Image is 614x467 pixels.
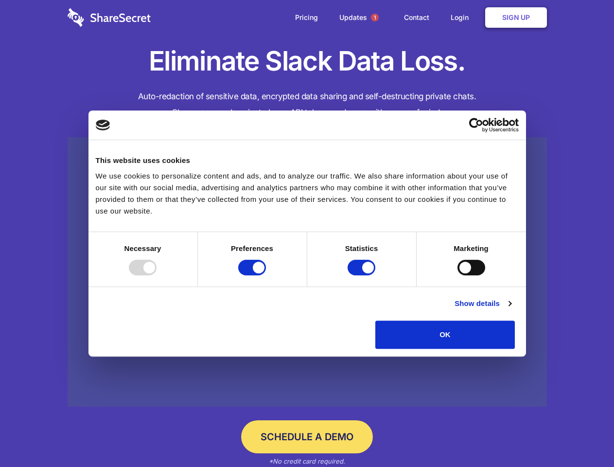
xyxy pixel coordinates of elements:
a: Login [441,2,483,33]
strong: Necessary [124,244,161,252]
h1: Eliminate Slack Data Loss. [68,44,547,79]
div: We use cookies to personalize content and ads, and to analyze our traffic. We also share informat... [96,170,519,217]
strong: Preferences [231,244,273,252]
a: Usercentrics Cookiebot - opens in a new window [434,118,519,132]
a: Contact [394,2,439,33]
img: logo-wordmark-white-trans-d4663122ce5f474addd5e946df7df03e33cb6a1c49d2221995e7729f52c070b2.svg [68,8,151,27]
button: OK [375,321,515,349]
a: Pricing [285,2,328,33]
h4: Auto-redaction of sensitive data, encrypted data sharing and self-destructing private chats. Shar... [68,89,547,121]
div: This website uses cookies [96,155,519,166]
a: Sign Up [485,7,547,28]
strong: Statistics [345,244,378,252]
a: Show details [455,298,511,309]
a: Schedule a Demo [241,420,373,453]
img: logo [96,120,110,130]
a: Wistia video thumbnail [68,137,547,407]
em: *No credit card required. [269,457,345,465]
span: 1 [371,14,379,21]
strong: Marketing [454,244,489,252]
